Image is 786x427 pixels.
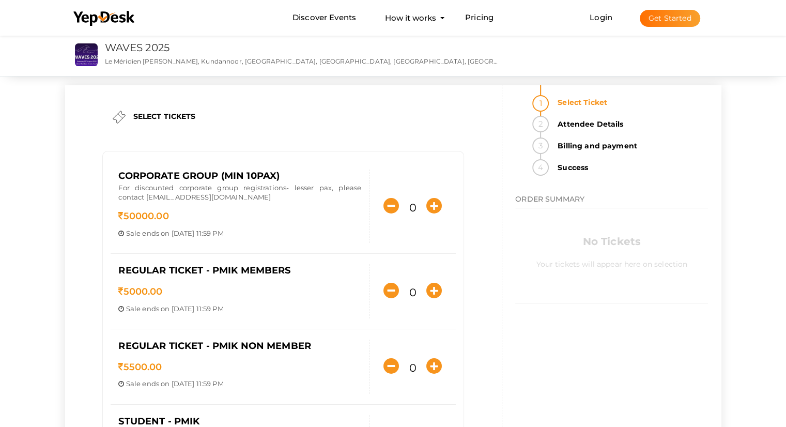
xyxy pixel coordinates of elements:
button: Get Started [640,10,700,27]
span: 50000.00 [118,210,168,222]
span: Sale [126,229,141,237]
p: ends on [DATE] 11:59 PM [118,379,361,389]
span: 5000.00 [118,286,162,297]
strong: Success [551,159,708,176]
strong: Select Ticket [551,94,708,111]
a: Discover Events [292,8,356,27]
p: For discounted corporate group registrations- lesser pax, please contact [EMAIL_ADDRESS][DOMAIN_N... [118,183,361,205]
span: Corporate Group (min 10pax) [118,170,280,181]
span: Sale [126,379,141,388]
b: No Tickets [583,235,641,248]
button: How it works [382,8,439,27]
img: S4WQAGVX_small.jpeg [75,43,98,66]
strong: Billing and payment [551,138,708,154]
p: ends on [DATE] 11:59 PM [118,304,361,314]
span: Regular Ticket - PMIK Non Member [118,340,311,352]
strong: Attendee Details [551,116,708,132]
a: WAVES 2025 [105,41,169,54]
span: ORDER SUMMARY [515,194,584,204]
span: Student - PMIK [118,416,199,427]
span: Regular Ticket - PMIK Members [118,265,290,276]
p: ends on [DATE] 11:59 PM [118,228,361,238]
a: Login [590,12,612,22]
img: ticket.png [113,111,126,124]
span: Sale [126,304,141,313]
span: 5500.00 [118,361,162,373]
p: Le Méridien [PERSON_NAME], Kundannoor, [GEOGRAPHIC_DATA], [GEOGRAPHIC_DATA], [GEOGRAPHIC_DATA], [... [105,57,498,66]
a: Pricing [465,8,494,27]
label: Your tickets will appear here on selection [536,251,687,269]
label: SELECT TICKETS [133,111,196,121]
